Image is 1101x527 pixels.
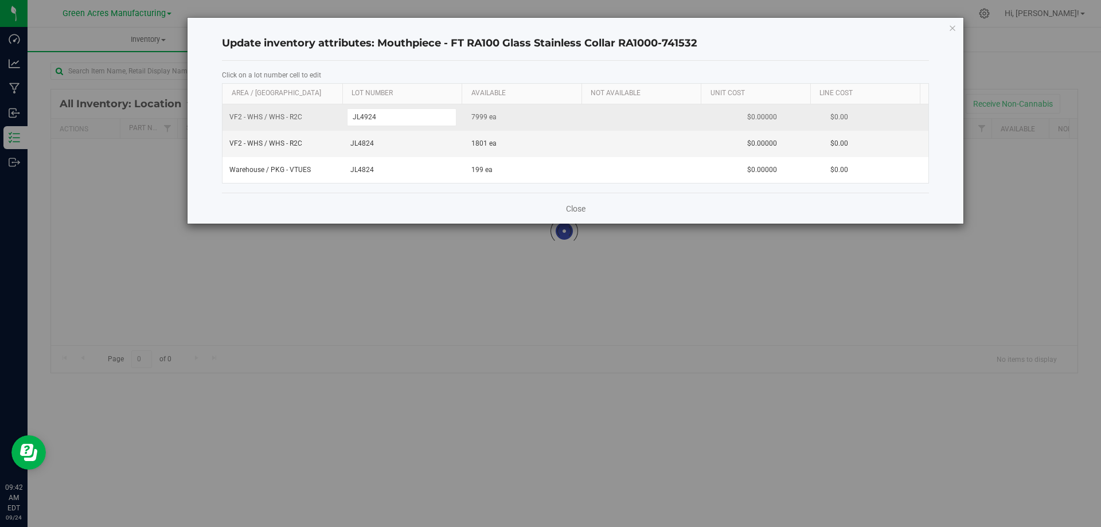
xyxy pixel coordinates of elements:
span: VF2 - WHS / WHS - R2C [229,138,302,149]
span: $0.00 [825,135,854,152]
a: Not Available [591,89,697,98]
a: Available [471,89,577,98]
td: $0.00000 [707,104,818,131]
span: Warehouse / PKG - VTUES [229,165,311,175]
td: $0.00000 [707,157,818,183]
span: VF2 - WHS / WHS - R2C [229,112,302,123]
a: Line Cost [819,89,915,98]
a: Lot Number [352,89,458,98]
span: 199 ea [471,165,493,175]
span: 1801 ea [471,138,497,149]
span: $0.00 [825,162,854,178]
input: lot_number [347,108,456,126]
span: $0.00 [825,109,854,126]
td: $0.00000 [707,131,818,157]
label: Click on a lot number cell to edit [222,70,929,80]
iframe: Resource center [11,435,46,470]
a: Unit Cost [710,89,806,98]
span: 7999 ea [471,112,497,123]
span: JL4824 [350,165,458,175]
a: Close [566,203,585,214]
span: JL4824 [350,138,458,149]
h4: Update inventory attributes: Mouthpiece - FT RA100 Glass Stainless Collar RA1000-741532 [222,36,929,51]
a: Area / [GEOGRAPHIC_DATA] [232,89,338,98]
